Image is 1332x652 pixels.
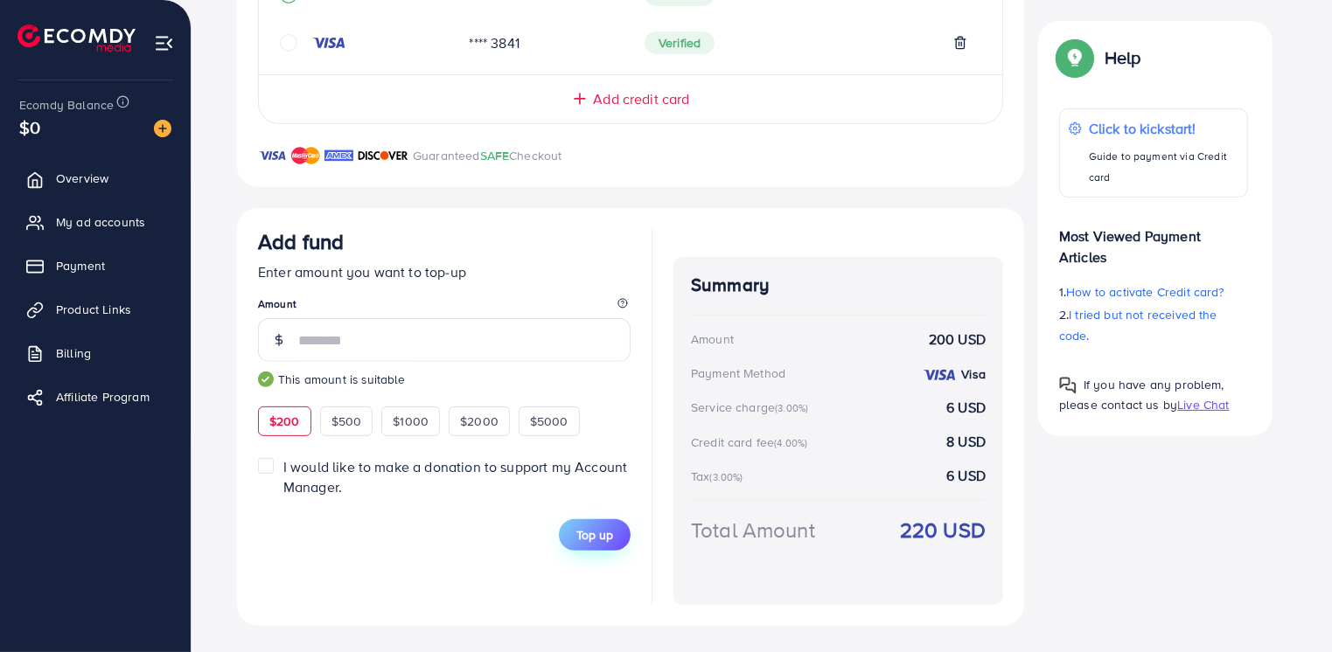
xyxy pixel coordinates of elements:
[13,248,178,283] a: Payment
[258,371,274,387] img: guide
[154,120,171,137] img: image
[691,515,815,545] div: Total Amount
[258,371,631,388] small: This amount is suitable
[56,344,91,362] span: Billing
[709,470,743,484] small: (3.00%)
[17,24,136,52] img: logo
[258,145,287,166] img: brand
[311,36,346,50] img: credit
[13,336,178,371] a: Billing
[929,329,986,350] strong: 200 USD
[460,413,499,430] span: $2000
[900,515,986,545] strong: 220 USD
[258,229,344,254] h3: Add fund
[691,399,813,416] div: Service charge
[1059,376,1224,413] span: If you have any problem, please contact us by
[946,432,986,452] strong: 8 USD
[1059,212,1248,267] p: Most Viewed Payment Articles
[56,388,150,406] span: Affiliate Program
[331,413,362,430] span: $500
[19,114,40,140] span: $0
[1059,306,1217,344] span: I tried but not received the code.
[56,170,108,187] span: Overview
[691,434,813,451] div: Credit card fee
[413,145,562,166] p: Guaranteed Checkout
[1089,118,1238,139] p: Click to kickstart!
[946,466,986,486] strong: 6 USD
[154,33,174,53] img: menu
[593,89,689,109] span: Add credit card
[358,145,408,166] img: brand
[1059,304,1248,346] p: 2.
[291,145,320,166] img: brand
[13,161,178,196] a: Overview
[961,365,986,383] strong: Visa
[645,31,715,54] span: Verified
[13,205,178,239] a: My ad accounts
[269,413,300,430] span: $200
[1066,283,1224,301] span: How to activate Credit card?
[258,261,631,282] p: Enter amount you want to top-up
[1177,396,1229,413] span: Live Chat
[258,296,631,318] legend: Amount
[19,96,114,114] span: Ecomdy Balance
[1059,281,1248,302] p: 1.
[1089,146,1238,188] p: Guide to payment via Credit card
[13,379,178,414] a: Affiliate Program
[56,257,105,274] span: Payment
[691,364,785,382] div: Payment Method
[280,34,297,52] svg: circle
[530,413,568,430] span: $5000
[946,398,986,418] strong: 6 USD
[324,145,353,166] img: brand
[56,213,145,231] span: My ad accounts
[775,401,808,415] small: (3.00%)
[393,413,429,430] span: $1000
[691,468,749,485] div: Tax
[576,526,613,544] span: Top up
[774,436,807,450] small: (4.00%)
[922,368,957,382] img: credit
[559,519,631,551] button: Top up
[1105,47,1141,68] p: Help
[691,274,986,296] h4: Summary
[691,330,734,348] div: Amount
[1059,42,1091,73] img: Popup guide
[480,147,510,164] span: SAFE
[56,301,131,318] span: Product Links
[283,457,627,496] span: I would like to make a donation to support my Account Manager.
[1059,377,1077,394] img: Popup guide
[13,292,178,327] a: Product Links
